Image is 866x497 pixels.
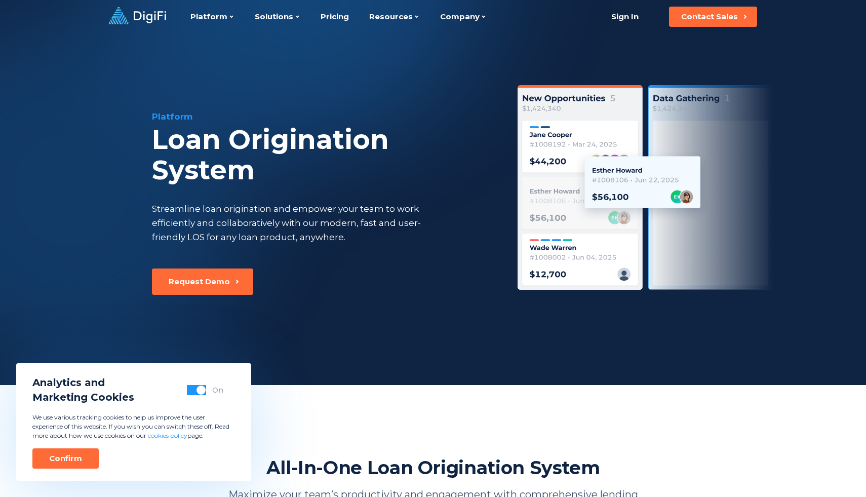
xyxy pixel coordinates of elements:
[599,7,651,27] a: Sign In
[32,448,99,469] button: Confirm
[152,125,492,185] div: Loan Origination System
[152,110,492,123] div: Platform
[32,390,134,405] span: Marketing Cookies
[681,12,738,22] div: Contact Sales
[152,202,440,244] div: Streamline loan origination and empower your team to work efficiently and collaboratively with ou...
[49,453,82,464] div: Confirm
[212,385,223,395] div: On
[152,269,253,295] button: Request Demo
[266,456,600,479] h2: All-In-One Loan Origination System
[32,375,134,390] span: Analytics and
[169,277,230,287] div: Request Demo
[32,413,235,440] p: We use various tracking cookies to help us improve the user experience of this website. If you wi...
[669,7,757,27] button: Contact Sales
[148,432,187,439] a: cookies policy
